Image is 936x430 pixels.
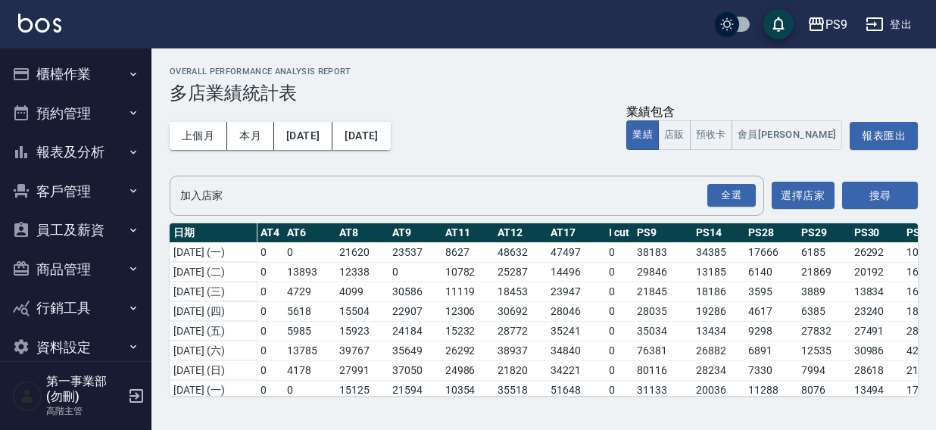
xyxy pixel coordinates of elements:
button: 搜尋 [842,182,918,210]
td: 35649 [388,341,441,360]
div: 全選 [707,184,756,207]
button: Open [704,181,759,210]
td: 0 [605,360,633,380]
td: 0 [257,262,283,282]
td: 0 [605,321,633,341]
td: 21845 [633,282,692,301]
h2: Overall Performance Analysis Report [170,67,918,76]
h5: 第一事業部 (勿刪) [46,374,123,404]
td: 37050 [388,360,441,380]
td: 22907 [388,301,441,321]
button: 員工及薪資 [6,210,145,250]
th: I cut [605,223,633,243]
td: 38183 [633,242,692,262]
td: 19286 [692,301,745,321]
td: 4729 [283,282,336,301]
td: 0 [257,360,283,380]
td: 25287 [494,262,547,282]
td: 13893 [283,262,336,282]
td: 13185 [692,262,745,282]
td: 5618 [283,301,336,321]
td: 13834 [850,282,903,301]
td: 38937 [494,341,547,360]
td: 31133 [633,380,692,400]
h3: 多店業績統計表 [170,83,918,104]
td: 4178 [283,360,336,380]
th: AT12 [494,223,547,243]
td: 21869 [797,262,850,282]
td: 0 [605,262,633,282]
td: 51648 [547,380,606,400]
td: 20192 [850,262,903,282]
td: [DATE] (五) [170,321,257,341]
td: 39767 [335,341,388,360]
td: 17666 [744,242,797,262]
button: 資料設定 [6,328,145,367]
td: 0 [257,282,283,301]
button: 預收卡 [690,120,732,150]
button: 店販 [658,120,691,150]
td: 0 [388,262,441,282]
td: 26292 [441,341,495,360]
td: 21820 [494,360,547,380]
td: 24184 [388,321,441,341]
td: 0 [605,242,633,262]
td: 0 [257,341,283,360]
button: 客戶管理 [6,172,145,211]
td: 34385 [692,242,745,262]
td: 11119 [441,282,495,301]
th: AT4 [257,223,283,243]
td: 4617 [744,301,797,321]
td: 7330 [744,360,797,380]
td: 12306 [441,301,495,321]
td: 26292 [850,242,903,262]
td: 76381 [633,341,692,360]
td: 0 [605,282,633,301]
th: AT11 [441,223,495,243]
td: 8627 [441,242,495,262]
td: 13785 [283,341,336,360]
td: 47497 [547,242,606,262]
td: 30986 [850,341,903,360]
td: 15232 [441,321,495,341]
td: 0 [283,380,336,400]
td: 35034 [633,321,692,341]
td: 28234 [692,360,745,380]
td: 23240 [850,301,903,321]
td: 0 [257,242,283,262]
button: 行銷工具 [6,288,145,328]
td: 13434 [692,321,745,341]
td: 6385 [797,301,850,321]
td: 6891 [744,341,797,360]
td: [DATE] (六) [170,341,257,360]
button: 本月 [227,122,274,150]
td: [DATE] (日) [170,360,257,380]
th: 日期 [170,223,257,243]
button: 選擇店家 [772,182,835,210]
td: [DATE] (一) [170,380,257,400]
td: 0 [605,301,633,321]
button: 櫃檯作業 [6,55,145,94]
div: PS9 [825,15,847,34]
td: 10782 [441,262,495,282]
td: 0 [283,242,336,262]
img: Logo [18,14,61,33]
td: 48632 [494,242,547,262]
td: [DATE] (四) [170,301,257,321]
td: 26882 [692,341,745,360]
td: 12338 [335,262,388,282]
td: 4099 [335,282,388,301]
td: 7994 [797,360,850,380]
td: 30586 [388,282,441,301]
td: 28772 [494,321,547,341]
td: 18453 [494,282,547,301]
td: 9298 [744,321,797,341]
td: 0 [257,380,283,400]
td: 18186 [692,282,745,301]
td: 35518 [494,380,547,400]
p: 高階主管 [46,404,123,418]
td: 0 [257,301,283,321]
button: 上個月 [170,122,227,150]
td: 24986 [441,360,495,380]
td: 0 [605,380,633,400]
